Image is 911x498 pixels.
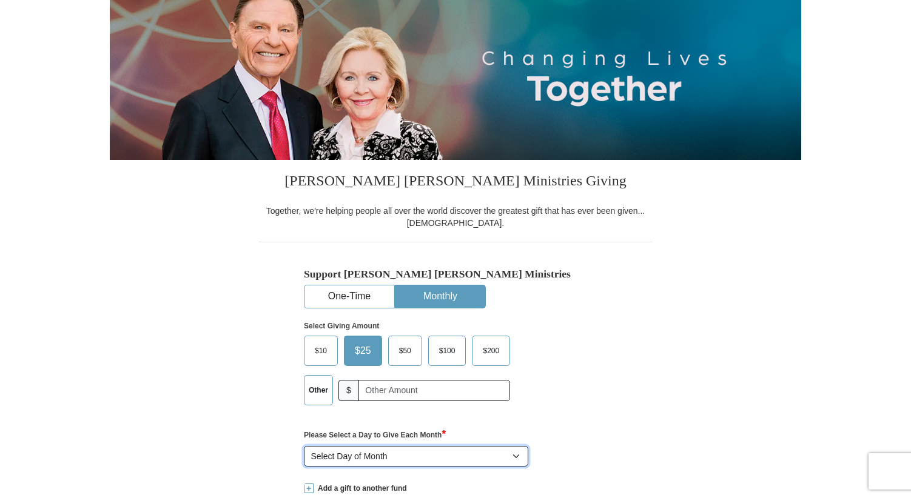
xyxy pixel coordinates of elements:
[304,268,607,281] h5: Support [PERSON_NAME] [PERSON_NAME] Ministries
[393,342,417,360] span: $50
[258,205,653,229] div: Together, we're helping people all over the world discover the greatest gift that has ever been g...
[309,342,333,360] span: $10
[304,285,394,308] button: One-Time
[338,380,359,401] span: $
[258,160,653,205] h3: [PERSON_NAME] [PERSON_NAME] Ministries Giving
[304,376,332,405] label: Other
[477,342,505,360] span: $200
[395,285,485,308] button: Monthly
[304,322,379,330] strong: Select Giving Amount
[304,431,446,439] strong: Please Select a Day to Give Each Month
[314,483,407,494] span: Add a gift to another fund
[433,342,462,360] span: $100
[349,342,377,360] span: $25
[358,380,510,401] input: Other Amount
